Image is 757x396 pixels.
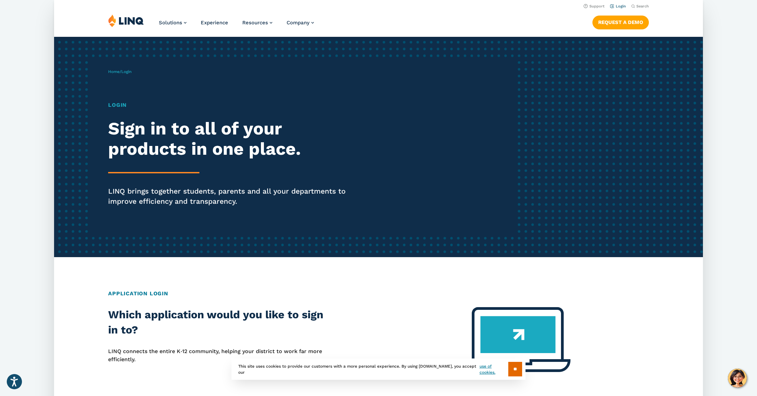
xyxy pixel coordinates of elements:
[584,4,605,8] a: Support
[480,363,508,375] a: use of cookies.
[108,307,324,338] h2: Which application would you like to sign in to?
[159,20,182,26] span: Solutions
[242,20,268,26] span: Resources
[231,358,526,380] div: This site uses cookies to provide our customers with a more personal experience. By using [DOMAIN...
[728,369,747,388] button: Hello, have a question? Let’s chat.
[592,16,649,29] a: Request a Demo
[159,20,187,26] a: Solutions
[108,186,358,206] p: LINQ brings together students, parents and all your departments to improve efficiency and transpa...
[108,14,144,27] img: LINQ | K‑12 Software
[54,2,703,9] nav: Utility Navigation
[108,69,120,74] a: Home
[121,69,131,74] span: Login
[108,119,358,159] h2: Sign in to all of your products in one place.
[108,347,324,364] p: LINQ connects the entire K‑12 community, helping your district to work far more efficiently.
[159,14,314,36] nav: Primary Navigation
[592,14,649,29] nav: Button Navigation
[201,20,228,26] a: Experience
[610,4,626,8] a: Login
[242,20,272,26] a: Resources
[108,290,649,298] h2: Application Login
[636,4,649,8] span: Search
[108,69,131,74] span: /
[287,20,314,26] a: Company
[631,4,649,9] button: Open Search Bar
[287,20,310,26] span: Company
[108,101,358,109] h1: Login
